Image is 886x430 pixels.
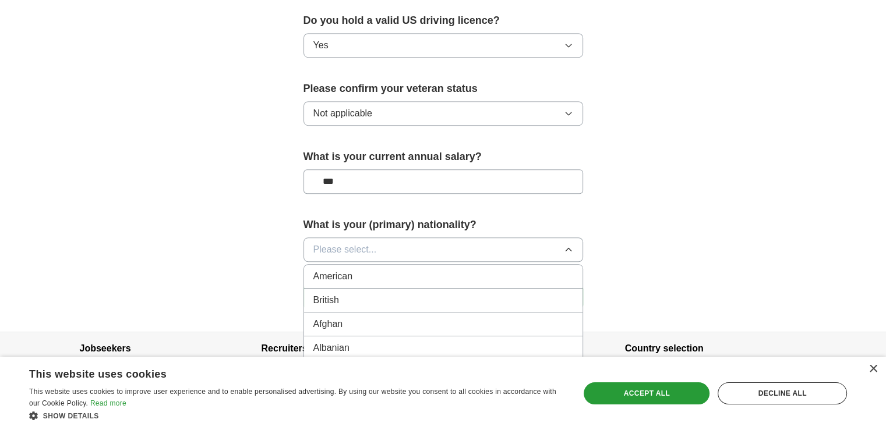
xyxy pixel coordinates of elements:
label: What is your (primary) nationality? [303,217,583,233]
span: Show details [43,412,99,420]
label: What is your current annual salary? [303,149,583,165]
span: British [313,293,339,307]
span: American [313,269,353,283]
span: Afghan [313,317,343,331]
div: Accept all [584,382,709,404]
button: Not applicable [303,101,583,126]
div: Show details [29,410,563,421]
label: Do you hold a valid US driving licence? [303,13,583,29]
div: This website uses cookies [29,364,534,381]
div: Decline all [718,382,847,404]
span: This website uses cookies to improve user experience and to enable personalised advertising. By u... [29,388,556,407]
span: Yes [313,38,329,52]
span: Albanian [313,341,350,355]
a: Read more, opens a new window [90,399,126,407]
span: Not applicable [313,106,372,120]
button: Yes [303,33,583,58]
label: Please confirm your veteran status [303,81,583,97]
button: Please select... [303,237,583,262]
span: Please select... [313,243,377,257]
div: Close [869,365,877,374]
h4: Country selection [625,332,807,365]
